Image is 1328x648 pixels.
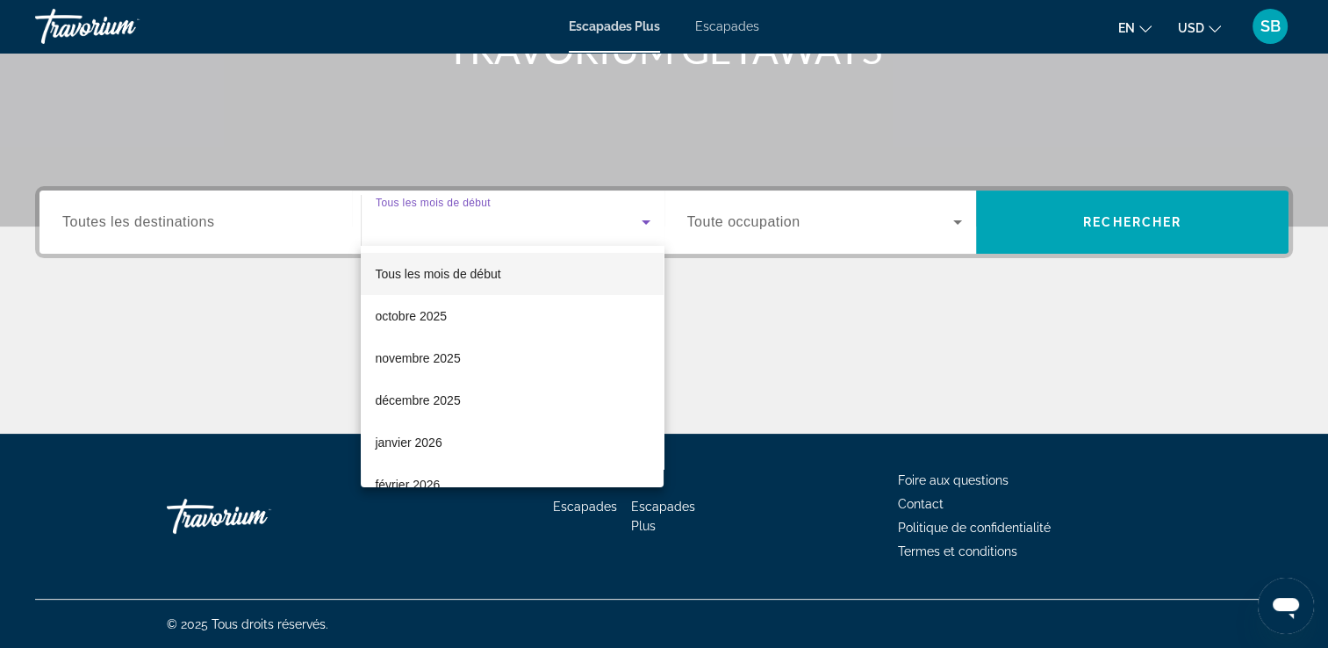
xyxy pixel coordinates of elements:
[375,478,440,492] font: février 2026
[375,267,500,281] span: Tous les mois de début
[1258,578,1314,634] iframe: Bouton de lancement de la fenêtre de messagerie
[375,309,447,323] font: octobre 2025
[375,351,460,365] font: novembre 2025
[375,393,460,407] font: décembre 2025
[375,436,441,450] font: janvier 2026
